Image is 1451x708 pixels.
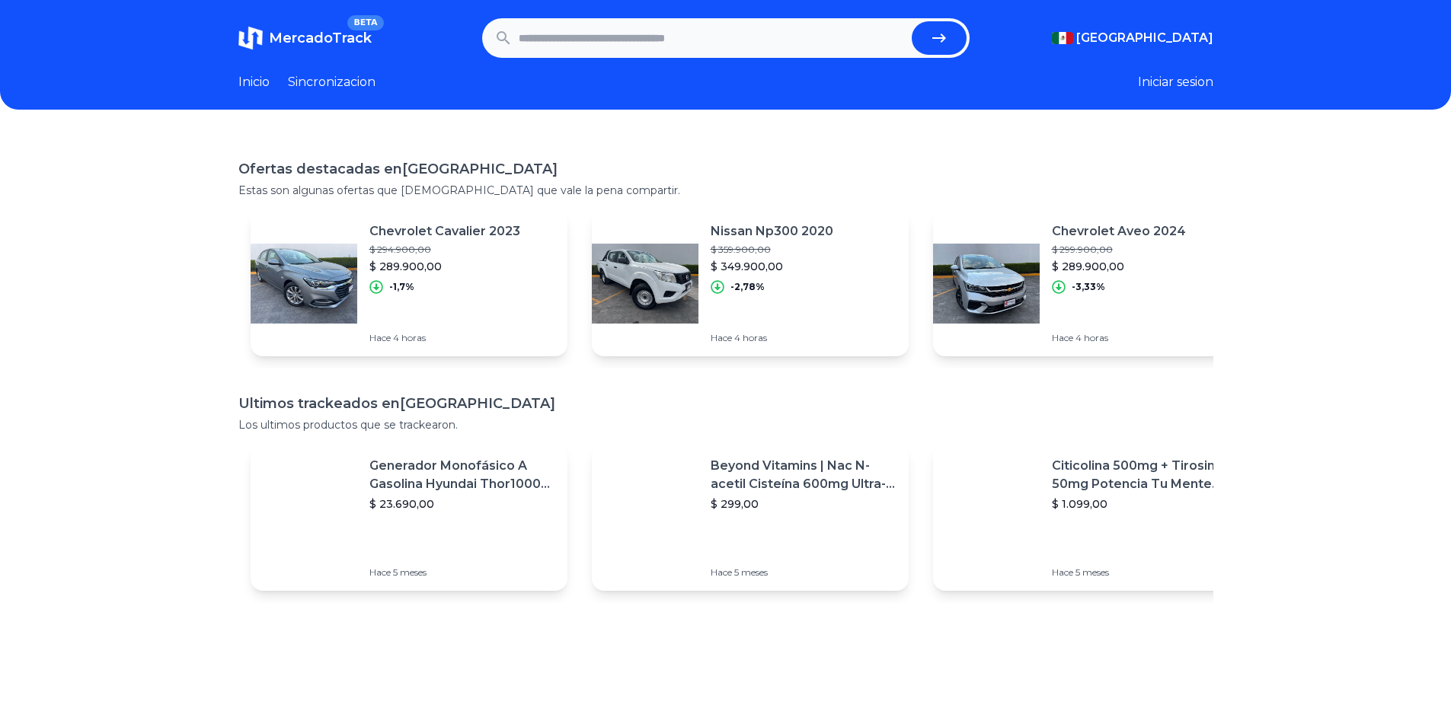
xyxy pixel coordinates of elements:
[933,210,1250,356] a: Featured imageChevrolet Aveo 2024$ 299.900,00$ 289.900,00-3,33%Hace 4 horas
[1052,496,1238,512] p: $ 1.099,00
[369,259,520,274] p: $ 289.900,00
[1052,457,1238,493] p: Citicolina 500mg + Tirosina 50mg Potencia Tu Mente (120caps) Sabor Sin Sabor
[1138,73,1213,91] button: Iniciar sesion
[933,230,1040,336] img: Featured image
[347,15,383,30] span: BETA
[1072,281,1105,293] p: -3,33%
[238,158,1213,180] h1: Ofertas destacadas en [GEOGRAPHIC_DATA]
[251,210,567,356] a: Featured imageChevrolet Cavalier 2023$ 294.900,00$ 289.900,00-1,7%Hace 4 horas
[933,445,1250,591] a: Featured imageCiticolina 500mg + Tirosina 50mg Potencia Tu Mente (120caps) Sabor Sin Sabor$ 1.099...
[251,464,357,571] img: Featured image
[711,222,833,241] p: Nissan Np300 2020
[1052,29,1213,47] button: [GEOGRAPHIC_DATA]
[389,281,414,293] p: -1,7%
[251,230,357,336] img: Featured image
[238,26,372,50] a: MercadoTrackBETA
[711,244,833,256] p: $ 359.900,00
[1052,222,1186,241] p: Chevrolet Aveo 2024
[1052,32,1073,44] img: Mexico
[711,566,896,579] p: Hace 5 meses
[238,183,1213,198] p: Estas son algunas ofertas que [DEMOGRAPHIC_DATA] que vale la pena compartir.
[711,332,833,344] p: Hace 4 horas
[369,496,555,512] p: $ 23.690,00
[369,566,555,579] p: Hace 5 meses
[1052,332,1186,344] p: Hace 4 horas
[711,457,896,493] p: Beyond Vitamins | Nac N-acetil Cisteína 600mg Ultra-premium Con Inulina De Agave (prebiótico Natu...
[1052,259,1186,274] p: $ 289.900,00
[238,417,1213,432] p: Los ultimos productos que se trackearon.
[592,230,698,336] img: Featured image
[238,393,1213,414] h1: Ultimos trackeados en [GEOGRAPHIC_DATA]
[369,457,555,493] p: Generador Monofásico A Gasolina Hyundai Thor10000 P 11.5 Kw
[592,445,909,591] a: Featured imageBeyond Vitamins | Nac N-acetil Cisteína 600mg Ultra-premium Con Inulina De Agave (p...
[1052,566,1238,579] p: Hace 5 meses
[269,30,372,46] span: MercadoTrack
[592,210,909,356] a: Featured imageNissan Np300 2020$ 359.900,00$ 349.900,00-2,78%Hace 4 horas
[711,496,896,512] p: $ 299,00
[933,464,1040,571] img: Featured image
[711,259,833,274] p: $ 349.900,00
[369,222,520,241] p: Chevrolet Cavalier 2023
[238,26,263,50] img: MercadoTrack
[1052,244,1186,256] p: $ 299.900,00
[592,464,698,571] img: Featured image
[369,332,520,344] p: Hace 4 horas
[251,445,567,591] a: Featured imageGenerador Monofásico A Gasolina Hyundai Thor10000 P 11.5 Kw$ 23.690,00Hace 5 meses
[238,73,270,91] a: Inicio
[730,281,765,293] p: -2,78%
[288,73,376,91] a: Sincronizacion
[1076,29,1213,47] span: [GEOGRAPHIC_DATA]
[369,244,520,256] p: $ 294.900,00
